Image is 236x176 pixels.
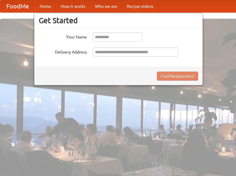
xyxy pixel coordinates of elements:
[0,0,35,12] a: FoodMe
[35,0,56,12] a: Home
[39,32,87,40] label: Your Name
[90,0,122,12] a: Who we are
[157,72,198,81] button: Find Restaurants!
[56,0,90,12] a: How it works
[122,0,158,12] a: Recipe videos
[39,48,87,55] label: Delivery Address
[39,16,198,25] h3: Get Started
